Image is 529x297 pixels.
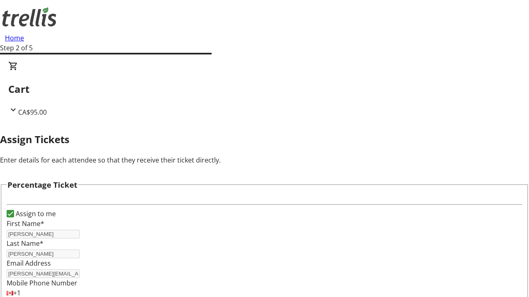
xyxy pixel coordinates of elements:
[7,219,44,228] label: First Name*
[14,209,56,219] label: Assign to me
[8,82,521,97] h2: Cart
[7,179,77,191] h3: Percentage Ticket
[7,278,77,288] label: Mobile Phone Number
[18,108,47,117] span: CA$95.00
[8,61,521,117] div: CartCA$95.00
[7,239,43,248] label: Last Name*
[7,259,51,268] label: Email Address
